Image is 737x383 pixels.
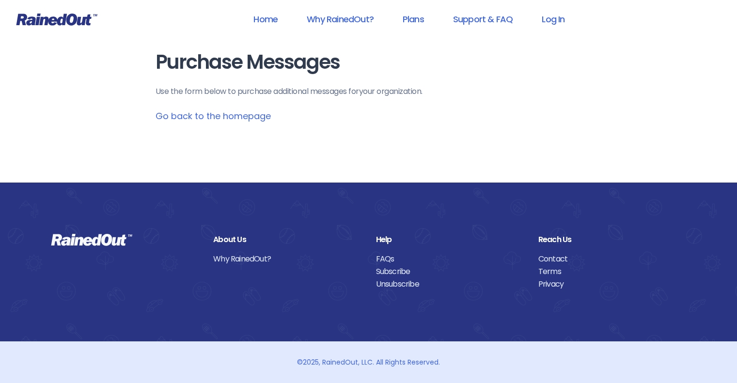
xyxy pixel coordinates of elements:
[294,8,386,30] a: Why RainedOut?
[241,8,290,30] a: Home
[376,253,524,265] a: FAQs
[390,8,437,30] a: Plans
[213,233,361,246] div: About Us
[213,253,361,265] a: Why RainedOut?
[529,8,577,30] a: Log In
[538,265,686,278] a: Terms
[376,278,524,291] a: Unsubscribe
[156,110,271,122] a: Go back to the homepage
[538,278,686,291] a: Privacy
[440,8,525,30] a: Support & FAQ
[538,233,686,246] div: Reach Us
[376,233,524,246] div: Help
[376,265,524,278] a: Subscribe
[538,253,686,265] a: Contact
[156,51,582,73] h1: Purchase Messages
[156,86,582,97] p: Use the form below to purchase additional messages for your organization .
